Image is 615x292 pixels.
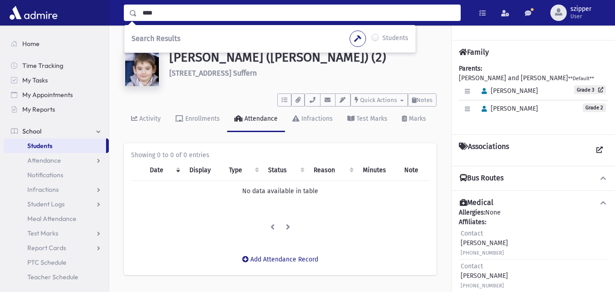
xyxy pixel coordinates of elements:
span: Students [27,142,52,150]
th: Display [184,160,223,181]
span: PTC Schedule [27,258,66,266]
span: [PERSON_NAME] [478,105,538,113]
small: [PHONE_NUMBER] [461,250,504,256]
div: Test Marks [355,115,387,123]
span: Quick Actions [360,97,397,103]
a: My Reports [4,102,109,117]
a: View all Associations [591,142,608,159]
span: szipper [570,5,591,13]
h4: Associations [459,142,509,159]
th: Reason: activate to sort column ascending [308,160,357,181]
img: 0kqJP8= [124,50,160,86]
span: Infractions [27,185,59,194]
span: Search Results [132,34,180,43]
th: Minutes [357,160,399,181]
label: Students [382,33,408,44]
a: Notifications [4,168,109,182]
div: Attendance [243,115,278,123]
a: Meal Attendance [4,211,109,226]
span: [PERSON_NAME] [478,87,538,95]
h6: [STREET_ADDRESS] Suffern [169,69,437,77]
h1: [PERSON_NAME] ([PERSON_NAME]) (2) [169,50,437,65]
span: Teacher Schedule [27,273,78,281]
a: Student Logs [4,197,109,211]
b: Affiliates: [459,218,486,226]
a: My Appointments [4,87,109,102]
span: Grade 2 [583,103,606,112]
div: [PERSON_NAME] [461,229,508,257]
input: Search [137,5,460,21]
div: Enrollments [183,115,220,123]
span: Time Tracking [22,61,63,70]
span: School [22,127,41,135]
div: Activity [137,115,161,123]
button: Notes [408,93,437,107]
div: Infractions [300,115,333,123]
span: Report Cards [27,244,66,252]
a: Grade 3 [574,85,606,94]
div: Showing 0 to 0 of 0 entries [131,150,429,160]
h4: Medical [460,198,493,208]
div: Marks [407,115,426,123]
span: Meal Attendance [27,215,76,223]
button: Add Attendance Record [236,251,324,268]
a: PTC Schedule [4,255,109,270]
span: Home [22,40,40,48]
span: Attendance [27,156,61,164]
div: [PERSON_NAME] [461,261,508,290]
span: Student Logs [27,200,65,208]
div: [PERSON_NAME] and [PERSON_NAME] [459,64,608,127]
a: Activity [124,107,168,132]
td: No data available in table [131,181,429,202]
th: Date: activate to sort column ascending [144,160,184,181]
th: Status: activate to sort column ascending [263,160,309,181]
span: Contact [461,230,483,237]
a: Students [124,37,157,45]
h4: Family [459,48,489,56]
span: Contact [461,262,483,270]
span: Test Marks [27,229,58,237]
span: User [570,13,591,20]
a: Attendance [4,153,109,168]
a: My Tasks [4,73,109,87]
a: Home [4,36,109,51]
a: Attendance [227,107,285,132]
th: Note [399,160,429,181]
a: Infractions [285,107,340,132]
a: Enrollments [168,107,227,132]
th: Type: activate to sort column ascending [224,160,263,181]
a: Students [4,138,106,153]
button: Medical [459,198,608,208]
span: My Reports [22,105,55,113]
button: Quick Actions [351,93,408,107]
a: School [4,124,109,138]
a: Test Marks [340,107,395,132]
a: Marks [395,107,433,132]
b: Allergies: [459,209,485,216]
a: Teacher Schedule [4,270,109,284]
span: Notifications [27,171,63,179]
button: Bus Routes [459,174,608,183]
b: Parents: [459,65,482,72]
span: My Tasks [22,76,48,84]
a: Report Cards [4,241,109,255]
a: Test Marks [4,226,109,241]
img: AdmirePro [7,4,60,22]
h4: Bus Routes [460,174,503,183]
a: Infractions [4,182,109,197]
nav: breadcrumb [124,36,157,50]
a: Time Tracking [4,58,109,73]
span: My Appointments [22,91,73,99]
small: [PHONE_NUMBER] [461,283,504,289]
span: Notes [417,97,432,103]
